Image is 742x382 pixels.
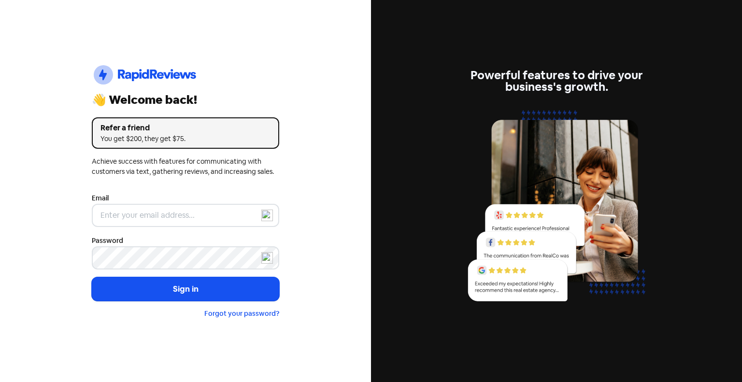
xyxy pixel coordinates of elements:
img: npw-badge-icon-locked.svg [261,252,273,264]
div: Powerful features to drive your business's growth. [463,70,650,93]
img: reviews [463,104,650,312]
div: Refer a friend [100,122,271,134]
div: Achieve success with features for communicating with customers via text, gathering reviews, and i... [92,156,279,177]
div: You get $200, they get $75. [100,134,271,144]
a: Forgot your password? [204,309,279,318]
button: Sign in [92,277,279,301]
input: Enter your email address... [92,204,279,227]
label: Password [92,236,123,246]
div: 👋 Welcome back! [92,94,279,106]
img: npw-badge-icon-locked.svg [261,210,273,221]
label: Email [92,193,109,203]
